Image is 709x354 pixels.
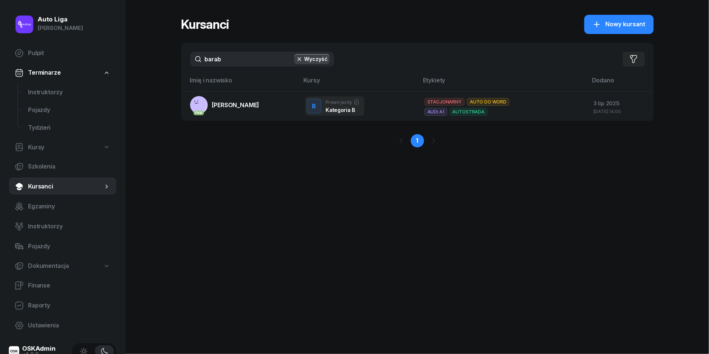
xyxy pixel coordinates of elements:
[22,346,56,352] div: OSKAdmin
[28,301,110,310] span: Raporty
[28,202,110,211] span: Egzaminy
[212,101,259,109] span: [PERSON_NAME]
[28,123,110,133] span: Tydzień
[450,108,488,116] span: AUTOSTRADA
[9,158,116,176] a: Szkolenia
[9,297,116,314] a: Raporty
[424,98,465,106] span: STACJONARNY
[411,134,424,147] a: 1
[307,99,321,113] button: B
[9,277,116,295] a: Finanse
[28,222,110,231] span: Instruktorzy
[294,54,330,64] button: Wyczyść
[28,182,103,191] span: Kursanci
[9,238,116,255] a: Pojazdy
[28,68,61,78] span: Terminarze
[28,281,110,290] span: Finanse
[28,261,69,271] span: Dokumentacja
[38,16,83,23] div: Auto Liga
[9,44,116,62] a: Pulpit
[28,88,110,97] span: Instruktorzy
[588,75,654,91] th: Dodano
[190,96,259,114] a: PKK[PERSON_NAME]
[9,317,116,334] a: Ustawienia
[28,48,110,58] span: Pulpit
[606,20,646,29] span: Nowy kursant
[326,107,359,113] div: Kategoria B
[593,109,648,114] div: [DATE] 14:00
[9,218,116,235] a: Instruktorzy
[181,18,229,31] h1: Kursanci
[28,143,44,152] span: Kursy
[467,98,509,106] span: AUTO DO WORD
[28,321,110,330] span: Ustawienia
[9,198,116,215] a: Egzaminy
[28,242,110,251] span: Pojazdy
[326,99,359,105] div: Prawo jazdy
[424,108,447,116] span: AUDI A1
[593,99,648,108] div: 3 lip 2025
[584,15,654,34] button: Nowy kursant
[181,75,299,91] th: Imię i nazwisko
[9,139,116,156] a: Kursy
[9,178,116,195] a: Kursanci
[190,52,334,67] input: Szukaj
[193,110,204,115] div: PKK
[299,75,419,91] th: Kursy
[22,101,116,119] a: Pojazdy
[28,105,110,115] span: Pojazdy
[22,84,116,101] a: Instruktorzy
[28,162,110,171] span: Szkolenia
[9,258,116,275] a: Dokumentacja
[419,75,588,91] th: Etykiety
[309,100,319,113] div: B
[9,64,116,81] a: Terminarze
[22,119,116,137] a: Tydzień
[38,23,83,33] div: [PERSON_NAME]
